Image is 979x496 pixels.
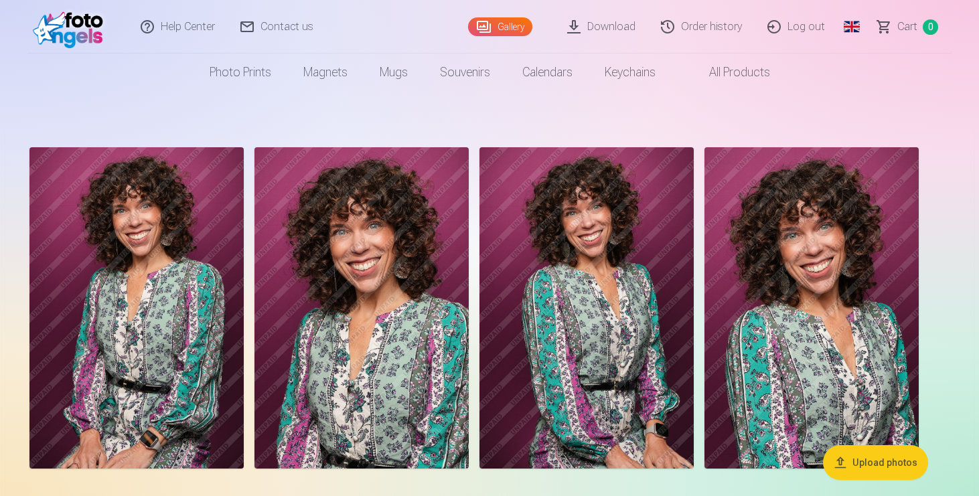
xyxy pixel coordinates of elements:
a: Magnets [287,54,364,91]
a: Keychains [589,54,672,91]
a: Gallery [468,17,532,36]
a: Calendars [506,54,589,91]
span: 0 [923,19,938,35]
img: /fa1 [33,5,110,48]
a: Photo prints [194,54,287,91]
span: Сart [897,19,917,35]
a: All products [672,54,786,91]
button: Upload photos [823,445,928,480]
a: Mugs [364,54,424,91]
a: Souvenirs [424,54,506,91]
